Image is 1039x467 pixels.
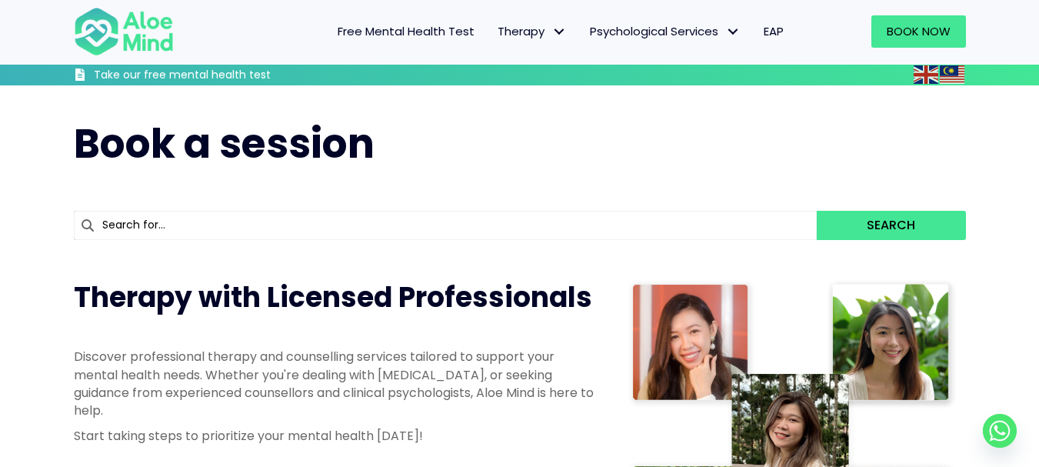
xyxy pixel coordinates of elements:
a: Psychological ServicesPsychological Services: submenu [578,15,752,48]
a: Book Now [871,15,966,48]
span: Psychological Services [590,23,741,39]
nav: Menu [194,15,795,48]
a: Whatsapp [983,414,1017,448]
h3: Take our free mental health test [94,68,353,83]
p: Discover professional therapy and counselling services tailored to support your mental health nee... [74,348,597,419]
span: Therapy with Licensed Professionals [74,278,592,317]
a: Free Mental Health Test [326,15,486,48]
a: English [914,65,940,83]
img: ms [940,65,964,84]
a: Malay [940,65,966,83]
a: TherapyTherapy: submenu [486,15,578,48]
span: Psychological Services: submenu [722,21,744,43]
span: Free Mental Health Test [338,23,475,39]
a: Take our free mental health test [74,68,353,85]
span: Therapy: submenu [548,21,571,43]
span: Book Now [887,23,951,39]
p: Start taking steps to prioritize your mental health [DATE]! [74,427,597,445]
input: Search for... [74,211,818,240]
img: Aloe mind Logo [74,6,174,57]
button: Search [817,211,965,240]
span: EAP [764,23,784,39]
img: en [914,65,938,84]
a: EAP [752,15,795,48]
span: Book a session [74,115,375,172]
span: Therapy [498,23,567,39]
